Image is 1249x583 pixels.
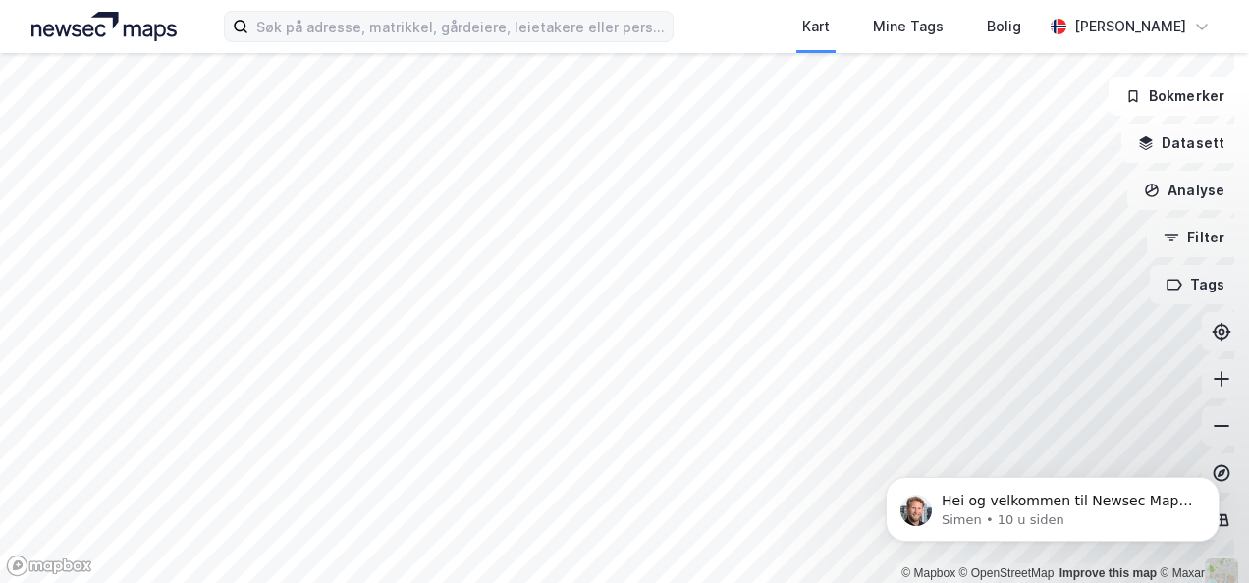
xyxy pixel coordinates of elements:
a: Mapbox homepage [6,555,92,577]
div: Kart [802,15,830,38]
button: Datasett [1121,124,1241,163]
a: OpenStreetMap [959,566,1055,580]
button: Analyse [1127,171,1241,210]
div: [PERSON_NAME] [1074,15,1186,38]
a: Improve this map [1059,566,1157,580]
a: Mapbox [901,566,955,580]
div: Mine Tags [873,15,944,38]
img: logo.a4113a55bc3d86da70a041830d287a7e.svg [31,12,177,41]
button: Filter [1147,218,1241,257]
div: Bolig [987,15,1021,38]
iframe: Intercom notifications melding [856,436,1249,573]
input: Søk på adresse, matrikkel, gårdeiere, leietakere eller personer [248,12,672,41]
button: Tags [1150,265,1241,304]
button: Bokmerker [1109,77,1241,116]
